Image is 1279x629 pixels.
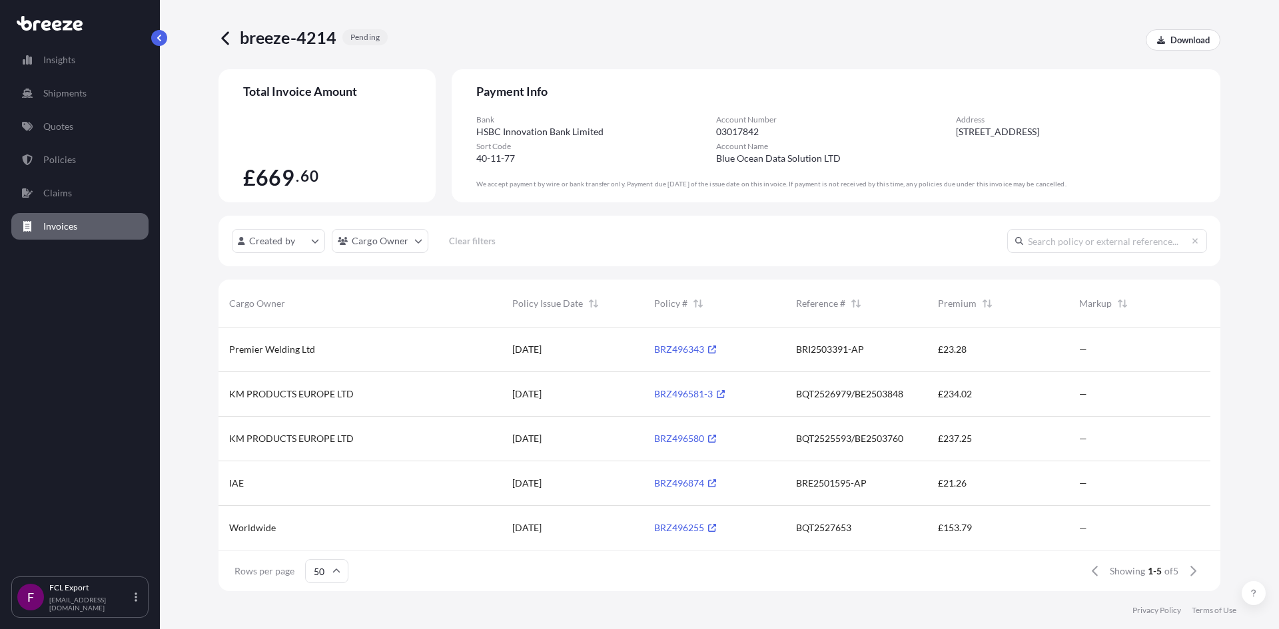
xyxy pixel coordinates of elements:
[476,83,1196,99] span: Payment Info
[43,220,77,233] p: Invoices
[716,125,759,138] span: 03017842
[1148,564,1162,578] span: 1-5
[49,582,132,593] p: FCL Export
[43,153,76,166] p: Policies
[476,152,515,165] span: 40-11-77
[848,296,864,312] button: Sort
[716,152,841,165] span: Blue Ocean Data Solution LTD
[654,522,716,533] a: BRZ496255
[256,167,294,188] span: 669
[654,477,716,489] a: BRZ496874
[476,114,716,125] span: Bank
[956,114,1196,125] span: Address
[512,432,542,445] span: [DATE]
[1079,387,1087,401] span: —
[229,343,315,356] span: Premier Welding Ltd
[1007,229,1207,253] input: Search policy or external reference...
[1079,297,1112,310] span: Markup
[690,296,706,312] button: Sort
[27,590,34,604] span: F
[512,343,542,356] span: [DATE]
[654,388,725,399] a: BRZ496581-3
[43,53,75,67] p: Insights
[43,186,72,200] p: Claims
[938,477,967,490] span: £21.26
[716,114,956,125] span: Account Number
[243,167,256,188] span: £
[586,296,602,312] button: Sort
[654,297,687,310] span: Policy #
[796,343,864,356] span: BRI2503391-AP
[512,477,542,490] span: [DATE]
[1170,33,1210,47] p: Download
[1146,29,1220,51] a: Download
[296,171,299,182] span: .
[938,343,967,356] span: £23.28
[938,521,973,534] span: £153.79
[796,521,851,534] span: BQT2527653
[512,521,542,534] span: [DATE]
[234,564,294,578] span: Rows per page
[512,387,542,401] span: [DATE]
[11,213,149,240] a: Invoices
[232,229,325,253] button: createdBy Filter options
[512,297,583,310] span: Policy Issue Date
[352,234,409,248] p: Cargo Owner
[332,229,428,253] button: cargoOwner Filter options
[1132,605,1181,616] a: Privacy Policy
[11,180,149,206] a: Claims
[11,113,149,140] a: Quotes
[1110,564,1145,578] span: Showing
[240,27,337,48] span: breeze-4214
[476,141,716,152] span: Sort Code
[654,343,716,355] a: BRZ496343
[229,521,276,534] span: Worldwide
[956,125,1039,138] span: [STREET_ADDRESS]
[229,297,285,310] span: Cargo Owner
[938,432,973,445] span: £237.25
[796,387,903,401] span: BQT2526979/BE2503848
[11,80,149,106] a: Shipments
[796,297,845,310] span: Reference #
[229,387,354,401] span: KM PRODUCTS EUROPE LTD
[11,146,149,173] a: Policies
[229,477,244,490] span: IAE
[350,32,380,43] p: pending
[243,83,411,99] span: Total Invoice Amount
[938,387,973,401] span: £234.02
[49,596,132,612] p: [EMAIL_ADDRESS][DOMAIN_NAME]
[796,432,903,445] span: BQT2525593/BE2503760
[300,171,318,182] span: 60
[1079,521,1087,534] span: —
[1192,605,1236,616] a: Terms of Use
[11,47,149,73] a: Insights
[43,120,73,133] p: Quotes
[476,180,1196,188] div: We accept payment by wire or bank transfer only. Payment due [DATE] of the issue date on this inv...
[654,433,716,444] a: BRZ496580
[476,125,604,138] span: HSBC Innovation Bank Limited
[43,87,87,100] p: Shipments
[249,234,296,248] p: Created by
[435,230,510,252] button: Clear filters
[716,141,956,152] span: Account Name
[979,296,995,312] button: Sort
[938,297,977,310] span: Premium
[1164,564,1178,578] span: of 5
[1079,343,1087,356] span: —
[1079,432,1087,445] span: —
[229,432,354,445] span: KM PRODUCTS EUROPE LTD
[1114,296,1130,312] button: Sort
[796,477,867,490] span: BRE2501595-AP
[1079,477,1087,490] span: —
[449,234,496,248] p: Clear filters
